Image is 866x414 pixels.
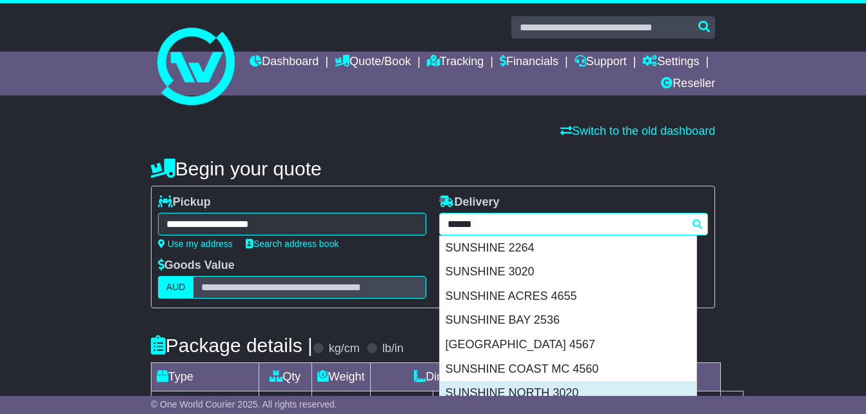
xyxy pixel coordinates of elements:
span: © One World Courier 2025. All rights reserved. [151,399,337,409]
a: Use my address [158,239,233,249]
label: Goods Value [158,259,235,273]
a: Settings [642,52,699,74]
div: SUNSHINE NORTH 3020 [440,381,696,406]
td: Weight [311,363,370,391]
a: Tracking [427,52,484,74]
div: SUNSHINE ACRES 4655 [440,284,696,309]
div: SUNSHINE COAST MC 4560 [440,357,696,382]
td: Dimensions (L x W x H) [370,363,591,391]
label: kg/cm [329,342,360,356]
a: Dashboard [250,52,319,74]
label: Delivery [439,195,499,210]
label: Pickup [158,195,211,210]
h4: Package details | [151,335,313,356]
a: Search address book [246,239,339,249]
label: lb/in [382,342,404,356]
div: [GEOGRAPHIC_DATA] 4567 [440,333,696,357]
div: SUNSHINE BAY 2536 [440,308,696,333]
typeahead: Please provide city [439,213,708,235]
h4: Begin your quote [151,158,715,179]
div: SUNSHINE 2264 [440,236,696,261]
a: Switch to the old dashboard [560,124,715,137]
a: Financials [500,52,558,74]
td: Qty [259,363,311,391]
a: Reseller [661,74,715,95]
label: AUD [158,276,194,299]
td: Type [151,363,259,391]
div: SUNSHINE 3020 [440,260,696,284]
a: Quote/Book [335,52,411,74]
a: Support [575,52,627,74]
